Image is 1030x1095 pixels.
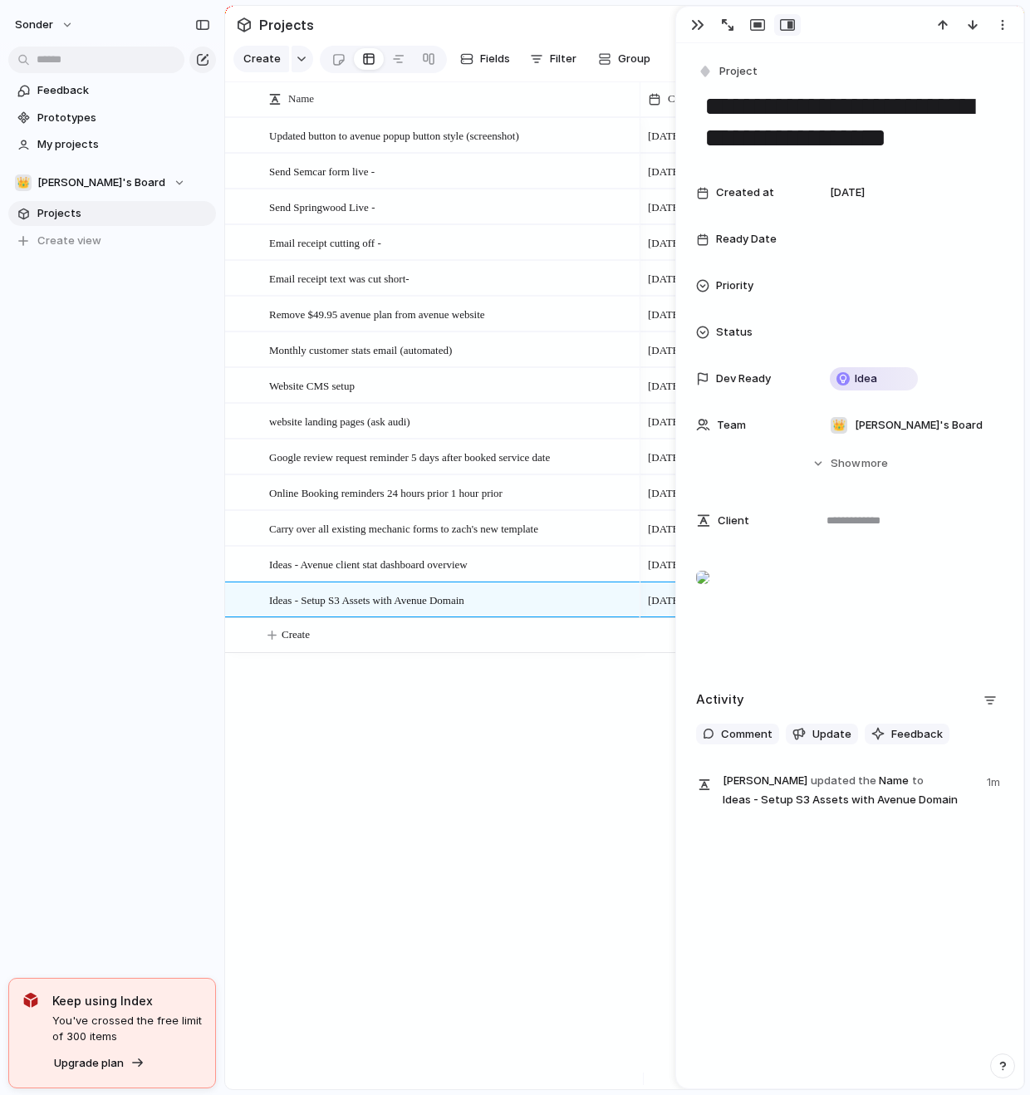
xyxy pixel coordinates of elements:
[716,184,774,201] span: Created at
[8,170,216,195] button: 👑[PERSON_NAME]'s Board
[719,63,758,80] span: Project
[269,161,375,180] span: Send Semcar form live -
[550,51,576,67] span: Filter
[716,231,777,248] span: Ready Date
[269,304,485,323] span: Remove $49.95 avenue plan from avenue website
[696,449,1003,479] button: Showmore
[648,592,683,609] span: [DATE]
[269,411,410,430] span: website landing pages (ask audi)
[54,1055,124,1072] span: Upgrade plan
[716,324,753,341] span: Status
[269,197,375,216] span: Send Springwood Live -
[648,485,683,502] span: [DATE]
[721,726,772,743] span: Comment
[8,106,216,130] a: Prototypes
[52,992,202,1009] span: Keep using Index
[648,307,683,323] span: [DATE]
[618,51,650,67] span: Group
[269,590,464,609] span: Ideas - Setup S3 Assets with Avenue Domain
[830,184,865,201] span: [DATE]
[37,82,210,99] span: Feedback
[233,46,289,72] button: Create
[37,205,210,222] span: Projects
[912,773,924,789] span: to
[855,371,877,387] span: Idea
[648,521,683,538] span: [DATE]
[8,201,216,226] a: Projects
[648,164,683,180] span: [DATE]
[269,554,468,573] span: Ideas - Avenue client stat dashboard overview
[37,233,101,249] span: Create view
[861,455,888,472] span: more
[590,46,659,72] button: Group
[8,132,216,157] a: My projects
[269,268,410,287] span: Email receipt text was cut short-
[716,371,771,387] span: Dev Ready
[648,235,683,252] span: [DATE]
[37,136,210,153] span: My projects
[243,51,281,67] span: Create
[648,557,683,573] span: [DATE]
[987,771,1003,791] span: 1m
[723,773,807,789] span: [PERSON_NAME]
[865,724,949,745] button: Feedback
[282,626,310,643] span: Create
[831,455,861,472] span: Show
[648,199,683,216] span: [DATE]
[480,51,510,67] span: Fields
[648,414,683,430] span: [DATE]
[694,60,763,84] button: Project
[269,233,381,252] span: Email receipt cutting off -
[269,125,519,145] span: Updated button to avenue popup button style (screenshot)
[7,12,82,38] button: sonder
[15,17,53,33] span: sonder
[8,228,216,253] button: Create view
[716,277,753,294] span: Priority
[454,46,517,72] button: Fields
[37,110,210,126] span: Prototypes
[648,271,683,287] span: [DATE]
[855,417,983,434] span: [PERSON_NAME]'s Board
[668,91,712,107] span: Created at
[786,724,858,745] button: Update
[648,128,683,145] span: [DATE]
[269,518,538,538] span: Carry over all existing mechanic forms to zach's new template
[269,340,452,359] span: Monthly customer stats email (automated)
[523,46,583,72] button: Filter
[288,91,314,107] span: Name
[696,690,744,710] h2: Activity
[648,342,683,359] span: [DATE]
[15,174,32,191] div: 👑
[8,78,216,103] a: Feedback
[891,726,943,743] span: Feedback
[812,726,851,743] span: Update
[696,724,779,745] button: Comment
[723,771,977,808] span: Name Ideas - Setup S3 Assets with Avenue Domain
[269,483,503,502] span: Online Booking reminders 24 hours prior 1 hour prior
[49,1052,150,1075] button: Upgrade plan
[52,1013,202,1045] span: You've crossed the free limit of 300 items
[256,10,317,40] span: Projects
[648,378,683,395] span: [DATE]
[269,447,550,466] span: Google review request reminder 5 days after booked service date
[718,513,749,529] span: Client
[648,449,683,466] span: [DATE]
[831,417,847,434] div: 👑
[811,773,876,789] span: updated the
[37,174,165,191] span: [PERSON_NAME]'s Board
[269,376,355,395] span: Website CMS setup
[717,417,746,434] span: Team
